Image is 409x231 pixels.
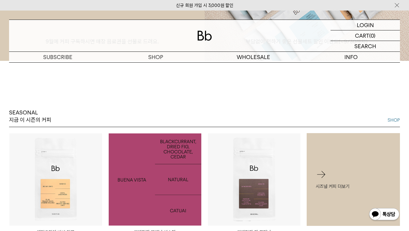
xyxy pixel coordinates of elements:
a: 신규 회원 가입 시 3,000원 할인 [176,3,233,8]
a: SHOP [388,117,400,124]
a: CART (0) [331,30,400,41]
p: SEASONAL 지금 이 시즌의 커피 [9,109,51,124]
p: (0) [369,30,375,41]
p: INFO [302,52,400,62]
a: 과테말라 부에나 비스타 [109,133,201,226]
p: LOGIN [357,20,374,30]
img: 카카오톡 채널 1:1 채팅 버튼 [369,208,400,222]
img: 과테말라 라 몬타냐 [208,133,301,226]
p: WHOLESALE [205,52,302,62]
img: 로고 [197,31,212,41]
img: 에티오피아 비샨 디모 [9,133,102,226]
img: 1000000482_add2_094.jpg [109,133,201,226]
p: SEARCH [354,41,376,52]
a: 시즈널 커피 더보기 [307,133,400,226]
p: 시즈널 커피 더보기 [316,183,391,190]
a: SHOP [107,52,205,62]
a: LOGIN [331,20,400,30]
p: CART [355,30,369,41]
a: SUBSCRIBE [9,52,107,62]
